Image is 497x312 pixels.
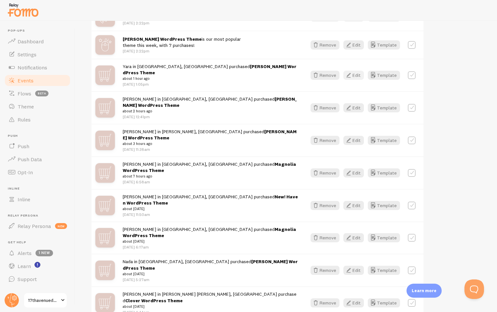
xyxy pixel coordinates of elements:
[311,201,339,210] button: Remove
[311,40,339,50] button: Remove
[18,223,51,229] span: Relay Persona
[4,247,71,260] a: Alerts 1 new
[8,187,71,191] span: Inline
[343,71,364,80] button: Edit
[123,194,298,206] a: New! Haven WordPress Theme
[123,259,299,277] span: Nada in [GEOGRAPHIC_DATA], [GEOGRAPHIC_DATA] purchased
[123,114,299,120] p: [DATE] 12:41pm
[123,64,299,82] span: Yara in [GEOGRAPHIC_DATA], [GEOGRAPHIC_DATA] purchased
[123,244,299,250] p: [DATE] 6:17am
[18,169,33,176] span: Opt-In
[343,266,364,275] button: Edit
[343,168,364,177] button: Edit
[412,288,436,294] p: Learn more
[123,206,299,212] small: about [DATE]
[368,103,400,112] button: Template
[123,20,235,26] p: [DATE] 2:22pm
[464,279,484,299] iframe: Help Scout Beacon - Open
[4,74,71,87] a: Events
[123,238,299,244] small: about [DATE]
[8,240,71,245] span: Get Help
[4,153,71,166] a: Push Data
[123,129,297,141] a: [PERSON_NAME] WordPress Theme
[123,64,297,76] a: [PERSON_NAME] WordPress Theme
[4,166,71,179] a: Opt-In
[343,298,368,307] a: Edit
[18,116,31,123] span: Rules
[123,212,299,217] p: [DATE] 11:50am
[343,233,368,242] a: Edit
[7,2,39,18] img: fomo-relay-logo-orange.svg
[4,48,71,61] a: Settings
[55,223,67,229] span: new
[18,263,31,269] span: Learn
[123,147,299,152] p: [DATE] 11:38am
[4,35,71,48] a: Dashboard
[343,136,368,145] a: Edit
[4,193,71,206] a: Inline
[123,304,299,309] small: about [DATE]
[343,266,368,275] a: Edit
[18,38,44,45] span: Dashboard
[123,277,299,282] p: [DATE] 5:27am
[4,113,71,126] a: Rules
[343,201,364,210] button: Edit
[368,233,400,242] button: Template
[123,161,299,179] span: [PERSON_NAME] in [GEOGRAPHIC_DATA], [GEOGRAPHIC_DATA] purchased
[18,77,34,84] span: Events
[95,65,115,85] img: mX0F4IvwRGqjVoppAqZG
[95,98,115,118] img: mX0F4IvwRGqjVoppAqZG
[123,96,299,114] span: [PERSON_NAME] in [GEOGRAPHIC_DATA], [GEOGRAPHIC_DATA] purchased
[368,298,400,307] button: Template
[123,48,241,54] p: [DATE] 2:22pm
[343,103,368,112] a: Edit
[311,103,339,112] button: Remove
[8,29,71,33] span: Pop-ups
[123,76,299,81] small: about 1 hour ago
[123,226,296,238] a: Magnolia WordPress Theme
[343,71,368,80] a: Edit
[407,284,442,298] div: Learn more
[123,291,299,309] span: [PERSON_NAME] in [PERSON_NAME] [PERSON_NAME], [GEOGRAPHIC_DATA] purchased
[35,262,40,268] svg: <p>Watch New Feature Tutorials!</p>
[368,201,400,210] button: Template
[125,298,183,304] a: Clover WordPress Theme
[343,40,364,50] button: Edit
[123,259,298,271] a: [PERSON_NAME] WordPress Theme
[95,196,115,215] img: mX0F4IvwRGqjVoppAqZG
[123,226,299,245] span: [PERSON_NAME] in [GEOGRAPHIC_DATA], [GEOGRAPHIC_DATA] purchased
[311,136,339,145] button: Remove
[368,40,400,50] button: Template
[18,143,29,149] span: Push
[18,196,30,203] span: Inline
[8,134,71,138] span: Push
[311,168,339,177] button: Remove
[123,129,299,147] span: [PERSON_NAME] in [PERSON_NAME], [GEOGRAPHIC_DATA] purchased
[18,90,31,97] span: Flows
[123,141,299,147] small: about 3 hours ago
[4,260,71,273] a: Learn
[95,261,115,280] img: mX0F4IvwRGqjVoppAqZG
[343,201,368,210] a: Edit
[18,156,42,163] span: Push Data
[123,271,299,277] small: about [DATE]
[123,108,299,114] small: about 2 hours ago
[95,228,115,248] img: mX0F4IvwRGqjVoppAqZG
[343,298,364,307] button: Edit
[123,161,296,173] a: Magnolia WordPress Theme
[4,87,71,100] a: Flows beta
[343,233,364,242] button: Edit
[368,136,400,145] a: Template
[4,273,71,286] a: Support
[95,163,115,183] img: mX0F4IvwRGqjVoppAqZG
[18,250,32,256] span: Alerts
[311,298,339,307] button: Remove
[311,71,339,80] button: Remove
[123,194,299,212] span: [PERSON_NAME] in [GEOGRAPHIC_DATA], [GEOGRAPHIC_DATA] purchased
[343,40,368,50] a: Edit
[4,61,71,74] a: Notifications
